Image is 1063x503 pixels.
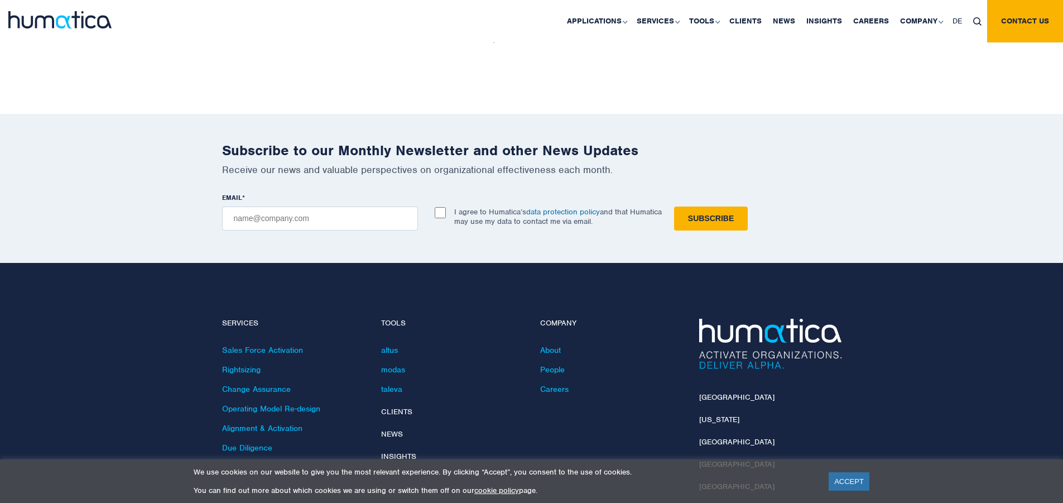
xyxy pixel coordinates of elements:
a: modas [381,365,405,375]
img: Humatica [699,319,841,369]
span: EMAIL [222,193,242,202]
a: About [540,345,561,355]
a: News [381,429,403,439]
a: Sales Force Activation [222,345,303,355]
a: [GEOGRAPHIC_DATA] [699,437,775,447]
a: [US_STATE] [699,415,739,424]
p: We use cookies on our website to give you the most relevant experience. By clicking “Accept”, you... [194,467,815,477]
a: Rightsizing [222,365,261,375]
a: People [540,365,565,375]
h2: Subscribe to our Monthly Newsletter and other News Updates [222,142,841,159]
p: I agree to Humatica’s and that Humatica may use my data to contact me via email. [454,207,662,226]
a: taleva [381,384,402,394]
input: Subscribe [674,207,748,231]
h4: Services [222,319,364,328]
h4: Company [540,319,682,328]
a: Careers [540,384,569,394]
h4: Tools [381,319,523,328]
a: [GEOGRAPHIC_DATA] [699,392,775,402]
img: search_icon [973,17,982,26]
a: Clients [381,407,412,416]
input: name@company.com [222,207,418,231]
img: logo [8,11,112,28]
p: Receive our news and valuable perspectives on organizational effectiveness each month. [222,164,841,176]
a: Due Diligence [222,443,272,453]
a: altus [381,345,398,355]
a: ACCEPT [829,472,869,491]
a: Operating Model Re-design [222,404,320,414]
a: Insights [381,452,416,461]
p: You can find out more about which cookies we are using or switch them off on our page. [194,486,815,495]
a: data protection policy [526,207,600,217]
span: DE [953,16,962,26]
a: Alignment & Activation [222,423,302,433]
input: I agree to Humatica’sdata protection policyand that Humatica may use my data to contact me via em... [435,207,446,218]
a: Change Assurance [222,384,291,394]
a: cookie policy [474,486,519,495]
